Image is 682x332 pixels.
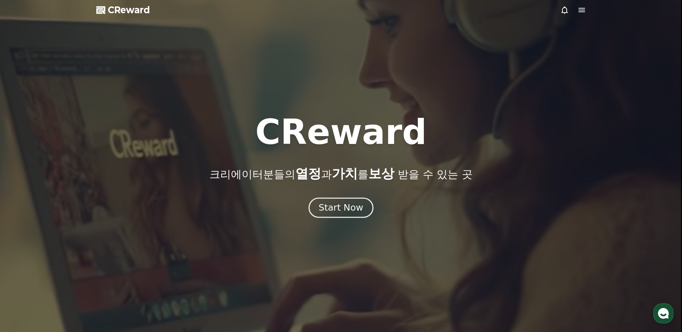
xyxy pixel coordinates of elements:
[332,166,358,181] span: 가치
[295,166,321,181] span: 열정
[108,4,150,16] span: CReward
[92,227,137,245] a: 설정
[310,205,372,212] a: Start Now
[66,238,74,244] span: 대화
[111,238,119,244] span: 설정
[255,115,427,149] h1: CReward
[23,238,27,244] span: 홈
[47,227,92,245] a: 대화
[319,202,363,214] div: Start Now
[209,167,472,181] p: 크리에이터분들의 과 를 받을 수 있는 곳
[309,197,373,218] button: Start Now
[96,4,150,16] a: CReward
[2,227,47,245] a: 홈
[368,166,394,181] span: 보상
